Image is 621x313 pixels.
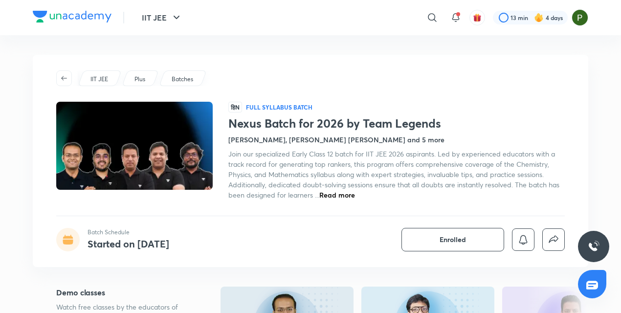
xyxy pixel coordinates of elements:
[134,75,145,84] p: Plus
[228,102,242,112] span: हिN
[136,8,188,27] button: IIT JEE
[473,13,482,22] img: avatar
[572,9,588,26] img: Piyush Pandey
[172,75,193,84] p: Batches
[440,235,466,245] span: Enrolled
[33,11,111,22] img: Company Logo
[56,287,189,298] h5: Demo classes
[401,228,504,251] button: Enrolled
[246,103,312,111] p: Full Syllabus Batch
[228,134,444,145] h4: [PERSON_NAME], [PERSON_NAME] [PERSON_NAME] and 5 more
[89,75,110,84] a: IIT JEE
[228,116,565,131] h1: Nexus Batch for 2026 by Team Legends
[319,190,355,200] span: Read more
[88,237,169,250] h4: Started on [DATE]
[469,10,485,25] button: avatar
[133,75,147,84] a: Plus
[55,101,214,191] img: Thumbnail
[534,13,544,22] img: streak
[88,228,169,237] p: Batch Schedule
[33,11,111,25] a: Company Logo
[228,149,559,200] span: Join our specialized Early Class 12 batch for IIT JEE 2026 aspirants. Led by experienced educator...
[90,75,108,84] p: IIT JEE
[588,241,599,252] img: ttu
[170,75,195,84] a: Batches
